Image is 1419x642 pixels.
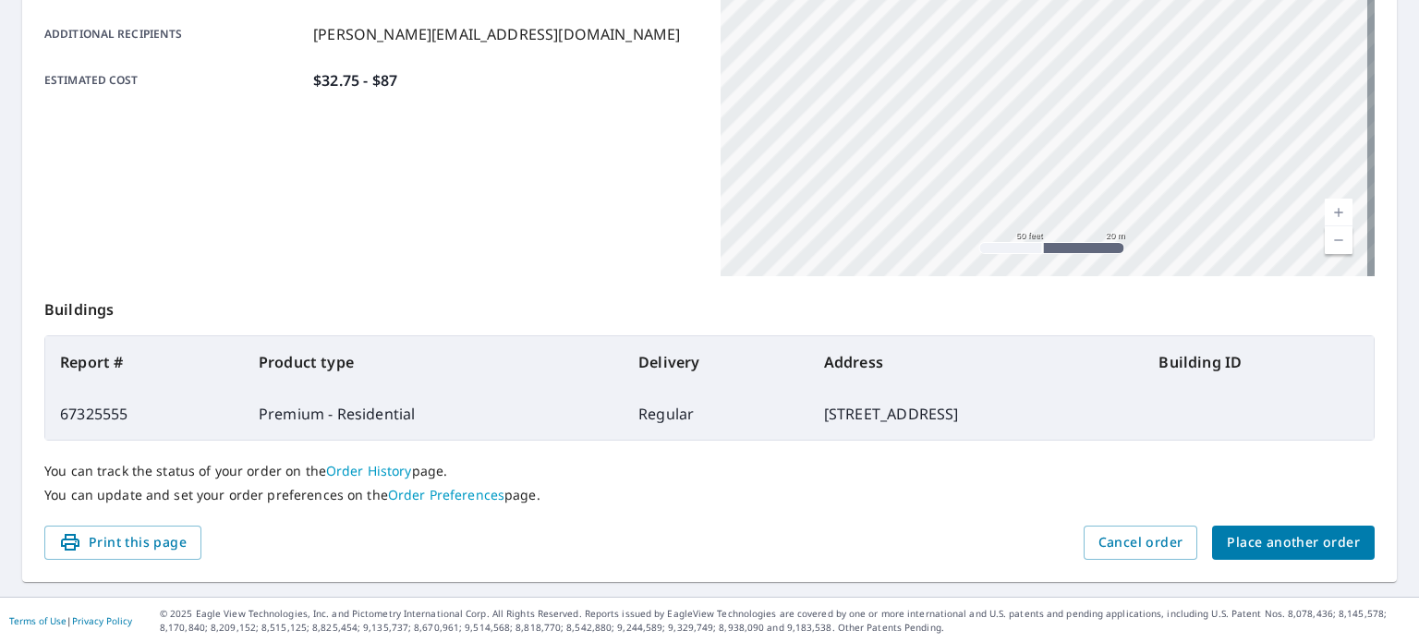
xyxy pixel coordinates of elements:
td: 67325555 [45,388,244,440]
a: Privacy Policy [72,614,132,627]
a: Current Level 19, Zoom In [1325,199,1352,226]
p: You can update and set your order preferences on the page. [44,487,1375,503]
th: Report # [45,336,244,388]
a: Current Level 19, Zoom Out [1325,226,1352,254]
th: Address [809,336,1145,388]
button: Place another order [1212,526,1375,560]
a: Order Preferences [388,486,504,503]
p: Estimated cost [44,69,306,91]
p: $32.75 - $87 [313,69,397,91]
span: Place another order [1227,531,1360,554]
span: Print this page [59,531,187,554]
p: | [9,615,132,626]
p: You can track the status of your order on the page. [44,463,1375,479]
th: Delivery [624,336,809,388]
span: Cancel order [1098,531,1183,554]
p: © 2025 Eagle View Technologies, Inc. and Pictometry International Corp. All Rights Reserved. Repo... [160,607,1410,635]
a: Order History [326,462,412,479]
button: Print this page [44,526,201,560]
p: Buildings [44,276,1375,335]
td: [STREET_ADDRESS] [809,388,1145,440]
th: Product type [244,336,624,388]
td: Premium - Residential [244,388,624,440]
p: Additional recipients [44,23,306,45]
td: Regular [624,388,809,440]
th: Building ID [1144,336,1374,388]
p: [PERSON_NAME][EMAIL_ADDRESS][DOMAIN_NAME] [313,23,680,45]
button: Cancel order [1084,526,1198,560]
a: Terms of Use [9,614,67,627]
